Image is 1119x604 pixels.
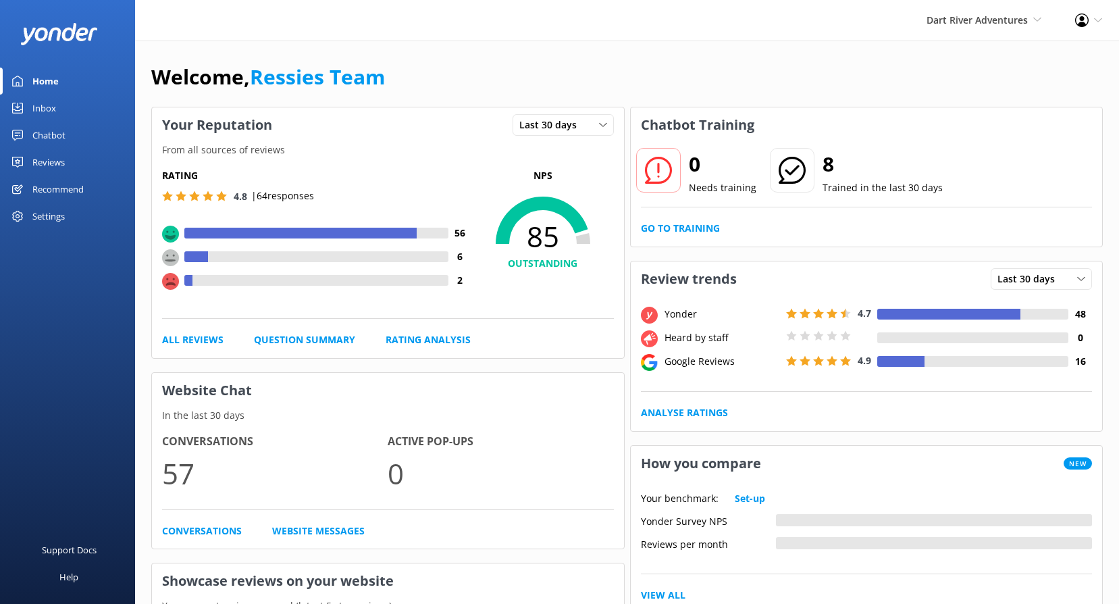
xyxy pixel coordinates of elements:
[152,373,624,408] h3: Website Chat
[250,63,385,91] a: Ressies Team
[386,332,471,347] a: Rating Analysis
[272,524,365,538] a: Website Messages
[641,588,685,603] a: View All
[448,273,472,288] h4: 2
[1068,330,1092,345] h4: 0
[641,221,720,236] a: Go to Training
[162,433,388,451] h4: Conversations
[32,149,65,176] div: Reviews
[641,491,719,506] p: Your benchmark:
[858,354,871,367] span: 4.9
[631,446,771,481] h3: How you compare
[254,332,355,347] a: Question Summary
[162,524,242,538] a: Conversations
[519,118,585,132] span: Last 30 days
[152,563,624,599] h3: Showcase reviews on your website
[1064,457,1092,470] span: New
[689,148,756,180] h2: 0
[1068,354,1092,369] h4: 16
[858,307,871,320] span: 4.7
[735,491,765,506] a: Set-up
[689,180,756,195] p: Needs training
[472,256,614,271] h4: OUTSTANDING
[448,226,472,241] h4: 56
[927,14,1028,26] span: Dart River Adventures
[631,261,747,297] h3: Review trends
[472,168,614,183] p: NPS
[631,107,764,143] h3: Chatbot Training
[472,220,614,253] span: 85
[20,23,98,45] img: yonder-white-logo.png
[388,433,613,451] h4: Active Pop-ups
[32,68,59,95] div: Home
[641,514,776,526] div: Yonder Survey NPS
[448,249,472,264] h4: 6
[59,563,78,590] div: Help
[661,354,783,369] div: Google Reviews
[251,188,314,203] p: | 64 responses
[823,148,943,180] h2: 8
[32,176,84,203] div: Recommend
[997,272,1063,286] span: Last 30 days
[641,405,728,420] a: Analyse Ratings
[152,408,624,423] p: In the last 30 days
[32,95,56,122] div: Inbox
[823,180,943,195] p: Trained in the last 30 days
[162,168,472,183] h5: Rating
[162,332,224,347] a: All Reviews
[234,190,247,203] span: 4.8
[151,61,385,93] h1: Welcome,
[152,143,624,157] p: From all sources of reviews
[32,203,65,230] div: Settings
[152,107,282,143] h3: Your Reputation
[661,307,783,322] div: Yonder
[42,536,97,563] div: Support Docs
[641,537,776,549] div: Reviews per month
[1068,307,1092,322] h4: 48
[32,122,66,149] div: Chatbot
[388,451,613,496] p: 0
[162,451,388,496] p: 57
[661,330,783,345] div: Heard by staff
